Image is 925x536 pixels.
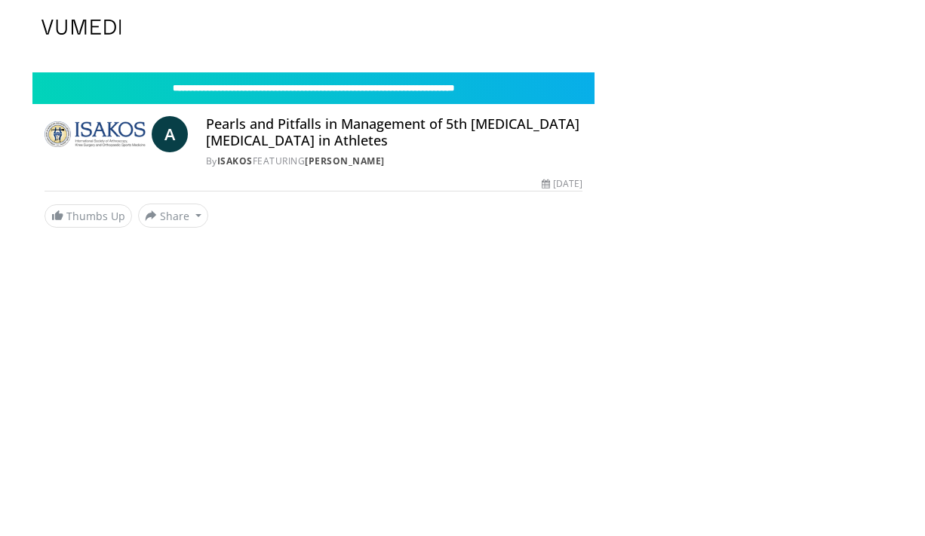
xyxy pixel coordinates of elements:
a: [PERSON_NAME] [305,155,385,167]
div: By FEATURING [206,155,582,168]
a: Thumbs Up [45,204,132,228]
button: Share [138,204,208,228]
a: A [152,116,188,152]
h4: Pearls and Pitfalls in Management of 5th [MEDICAL_DATA] [MEDICAL_DATA] in Athletes [206,116,582,149]
img: VuMedi Logo [41,20,121,35]
a: ISAKOS [217,155,253,167]
img: ISAKOS [45,116,146,152]
div: [DATE] [542,177,582,191]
